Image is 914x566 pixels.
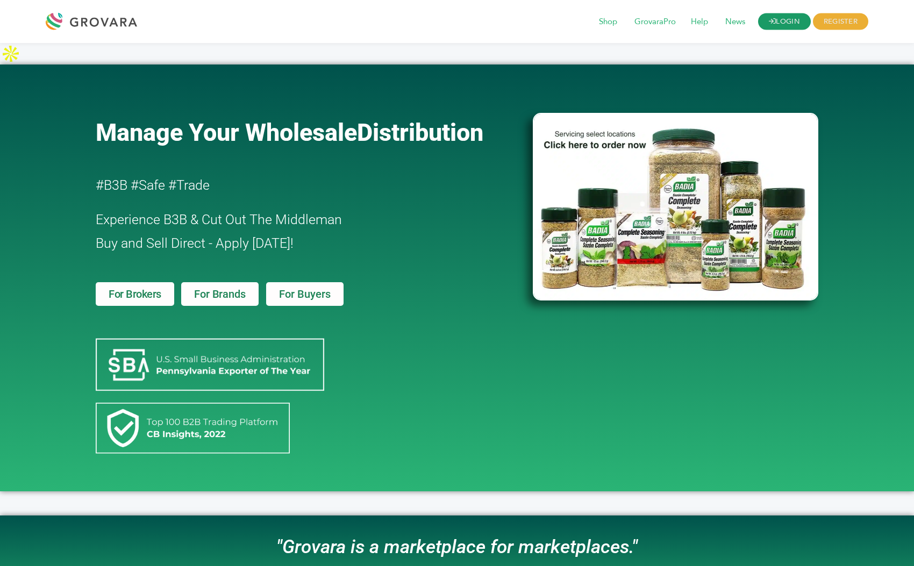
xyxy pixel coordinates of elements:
a: For Brokers [96,282,174,306]
a: Manage Your WholesaleDistribution [96,118,515,147]
span: Manage Your Wholesale [96,118,357,147]
span: GrovaraPro [627,12,683,32]
span: Buy and Sell Direct - Apply [DATE]! [96,235,294,251]
span: Help [683,12,716,32]
a: For Brands [181,282,258,306]
a: Help [683,16,716,28]
span: REGISTER [813,13,868,30]
a: LOGIN [758,13,811,30]
span: For Buyers [279,289,331,299]
i: "Grovara is a marketplace for marketplaces." [276,536,638,558]
a: Shop [591,16,625,28]
span: Shop [591,12,625,32]
span: News [718,12,753,32]
span: Distribution [357,118,483,147]
h2: #B3B #Safe #Trade [96,174,471,197]
a: For Buyers [266,282,344,306]
span: For Brands [194,289,245,299]
span: Experience B3B & Cut Out The Middleman [96,212,342,227]
a: GrovaraPro [627,16,683,28]
span: For Brokers [109,289,161,299]
a: News [718,16,753,28]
